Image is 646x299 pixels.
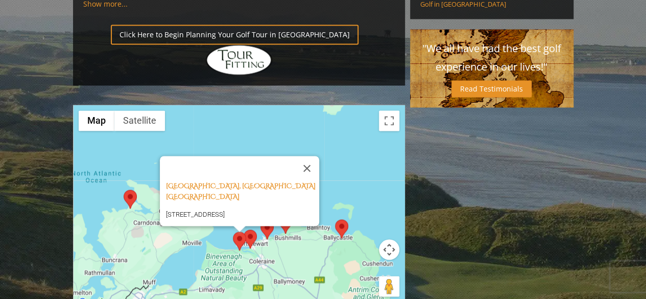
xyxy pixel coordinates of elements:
p: [STREET_ADDRESS] [166,208,319,220]
p: "We all have had the best golf experience in our lives!" [420,39,563,76]
button: Show street map [79,110,114,131]
button: Show satellite imagery [114,110,165,131]
button: Toggle fullscreen view [379,110,399,131]
img: Hidden Links [206,44,272,75]
button: Map camera controls [379,239,399,260]
a: Read Testimonials [451,80,532,97]
a: [GEOGRAPHIC_DATA], [GEOGRAPHIC_DATA] [GEOGRAPHIC_DATA] [166,181,316,201]
a: Click Here to Begin Planning Your Golf Tour in [GEOGRAPHIC_DATA] [111,25,358,44]
button: Drag Pegman onto the map to open Street View [379,276,399,296]
button: Close [295,156,319,180]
